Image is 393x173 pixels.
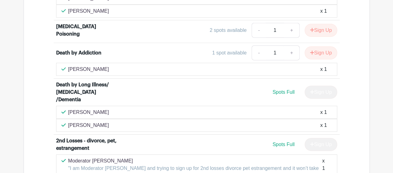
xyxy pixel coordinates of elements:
[284,23,299,38] a: +
[305,46,337,59] button: Sign Up
[68,157,322,165] p: Moderator [PERSON_NAME]
[68,66,109,73] p: [PERSON_NAME]
[68,109,109,116] p: [PERSON_NAME]
[272,89,294,95] span: Spots Full
[252,23,266,38] a: -
[56,81,119,103] div: Death by Long Illness/ [MEDICAL_DATA] /Dementia
[320,7,327,15] div: x 1
[68,122,109,129] p: [PERSON_NAME]
[212,49,247,57] div: 1 spot available
[305,24,337,37] button: Sign Up
[210,27,247,34] div: 2 spots available
[320,109,327,116] div: x 1
[56,49,101,57] div: Death by Addiction
[252,45,266,60] a: -
[320,122,327,129] div: x 1
[68,7,109,15] p: [PERSON_NAME]
[284,45,299,60] a: +
[56,137,119,152] div: 2nd Losses - divorce, pet, estrangement
[320,66,327,73] div: x 1
[56,23,119,38] div: [MEDICAL_DATA] Poisoning
[272,142,294,147] span: Spots Full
